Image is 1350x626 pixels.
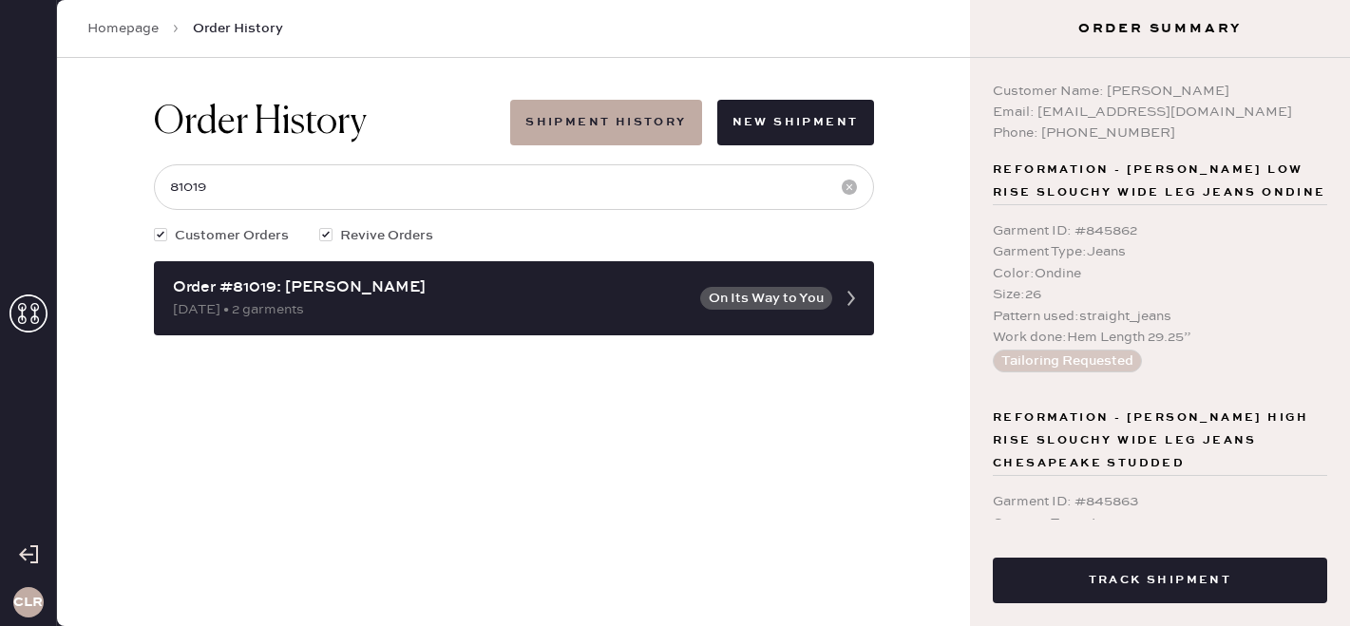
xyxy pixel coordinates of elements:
[154,164,874,210] input: Search by order number, customer name, email or phone number
[970,19,1350,38] h3: Order Summary
[993,558,1327,603] button: Track Shipment
[13,596,43,609] h3: CLR
[993,350,1142,372] button: Tailoring Requested
[173,299,689,320] div: [DATE] • 2 garments
[993,284,1327,305] div: Size : 26
[993,306,1327,327] div: Pattern used : straight_jeans
[717,100,874,145] button: New Shipment
[993,327,1327,348] div: Work done : Hem Length 29.25”
[993,513,1327,534] div: Garment Type : Jeans
[154,100,367,145] h1: Order History
[193,19,283,38] span: Order History
[993,407,1327,475] span: Reformation - [PERSON_NAME] HIGH RISE SLOUCHY WIDE LEG JEANS Chesapeake Studded
[993,570,1327,588] a: Track Shipment
[700,287,832,310] button: On Its Way to You
[993,491,1327,512] div: Garment ID : # 845863
[993,123,1327,143] div: Phone: [PHONE_NUMBER]
[993,220,1327,241] div: Garment ID : # 845862
[1260,541,1341,622] iframe: Front Chat
[993,102,1327,123] div: Email: [EMAIL_ADDRESS][DOMAIN_NAME]
[993,81,1327,102] div: Customer Name: [PERSON_NAME]
[173,276,689,299] div: Order #81019: [PERSON_NAME]
[993,263,1327,284] div: Color : Ondine
[340,225,433,246] span: Revive Orders
[993,159,1327,204] span: Reformation - [PERSON_NAME] LOW RISE SLOUCHY WIDE LEG JEANS Ondine
[175,225,289,246] span: Customer Orders
[510,100,701,145] button: Shipment History
[993,241,1327,262] div: Garment Type : Jeans
[87,19,159,38] a: Homepage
